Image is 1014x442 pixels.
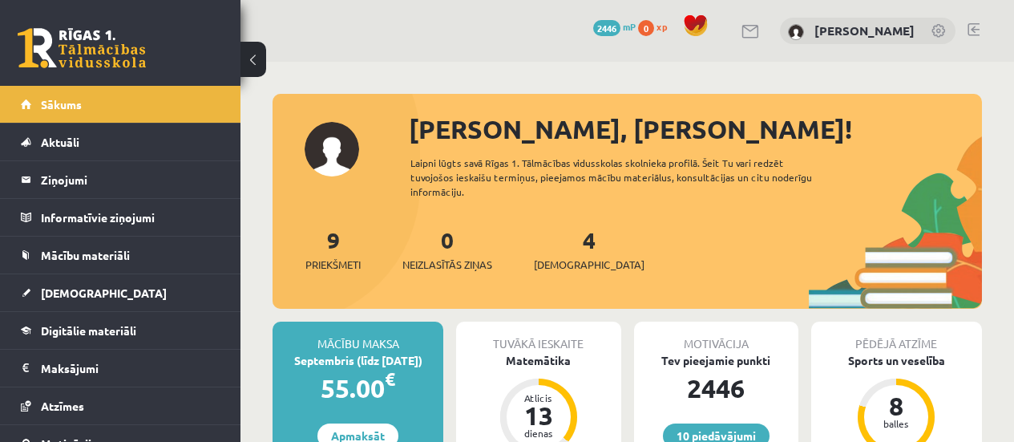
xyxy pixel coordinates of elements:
span: Digitālie materiāli [41,323,136,338]
span: € [385,367,395,391]
a: [DEMOGRAPHIC_DATA] [21,274,220,311]
div: 55.00 [273,369,443,408]
a: Informatīvie ziņojumi [21,199,220,236]
a: Ziņojumi [21,161,220,198]
a: Mācību materiāli [21,237,220,274]
div: dienas [515,428,563,438]
span: [DEMOGRAPHIC_DATA] [534,257,644,273]
a: Maksājumi [21,350,220,387]
div: Pēdējā atzīme [811,322,982,352]
div: balles [872,419,920,428]
div: Matemātika [456,352,620,369]
a: Digitālie materiāli [21,312,220,349]
a: 2446 mP [593,20,636,33]
span: xp [656,20,667,33]
a: Aktuāli [21,124,220,160]
a: 4[DEMOGRAPHIC_DATA] [534,225,644,273]
span: Priekšmeti [305,257,361,273]
legend: Maksājumi [41,350,220,387]
span: Aktuāli [41,135,79,149]
span: [DEMOGRAPHIC_DATA] [41,286,167,300]
legend: Informatīvie ziņojumi [41,199,220,236]
div: Motivācija [634,322,798,352]
span: Sākums [41,97,82,112]
div: Laipni lūgts savā Rīgas 1. Tālmācības vidusskolas skolnieka profilā. Šeit Tu vari redzēt tuvojošo... [410,156,836,199]
a: Atzīmes [21,387,220,424]
span: 2446 [593,20,620,36]
span: Mācību materiāli [41,248,130,262]
span: mP [623,20,636,33]
div: Atlicis [515,393,563,403]
a: 0 xp [638,20,675,33]
a: Sākums [21,86,220,123]
span: 0 [638,20,654,36]
div: 2446 [634,369,798,408]
div: Sports un veselība [811,352,982,369]
div: Tuvākā ieskaite [456,322,620,352]
span: Atzīmes [41,399,84,413]
div: Mācību maksa [273,322,443,352]
div: 8 [872,393,920,419]
a: 0Neizlasītās ziņas [402,225,492,273]
div: Tev pieejamie punkti [634,352,798,369]
div: Septembris (līdz [DATE]) [273,352,443,369]
a: [PERSON_NAME] [814,22,915,39]
legend: Ziņojumi [41,161,220,198]
div: [PERSON_NAME], [PERSON_NAME]! [409,110,982,148]
img: Rūta Nora Bengere [788,24,804,40]
span: Neizlasītās ziņas [402,257,492,273]
a: Rīgas 1. Tālmācības vidusskola [18,28,146,68]
div: 13 [515,403,563,428]
a: 9Priekšmeti [305,225,361,273]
